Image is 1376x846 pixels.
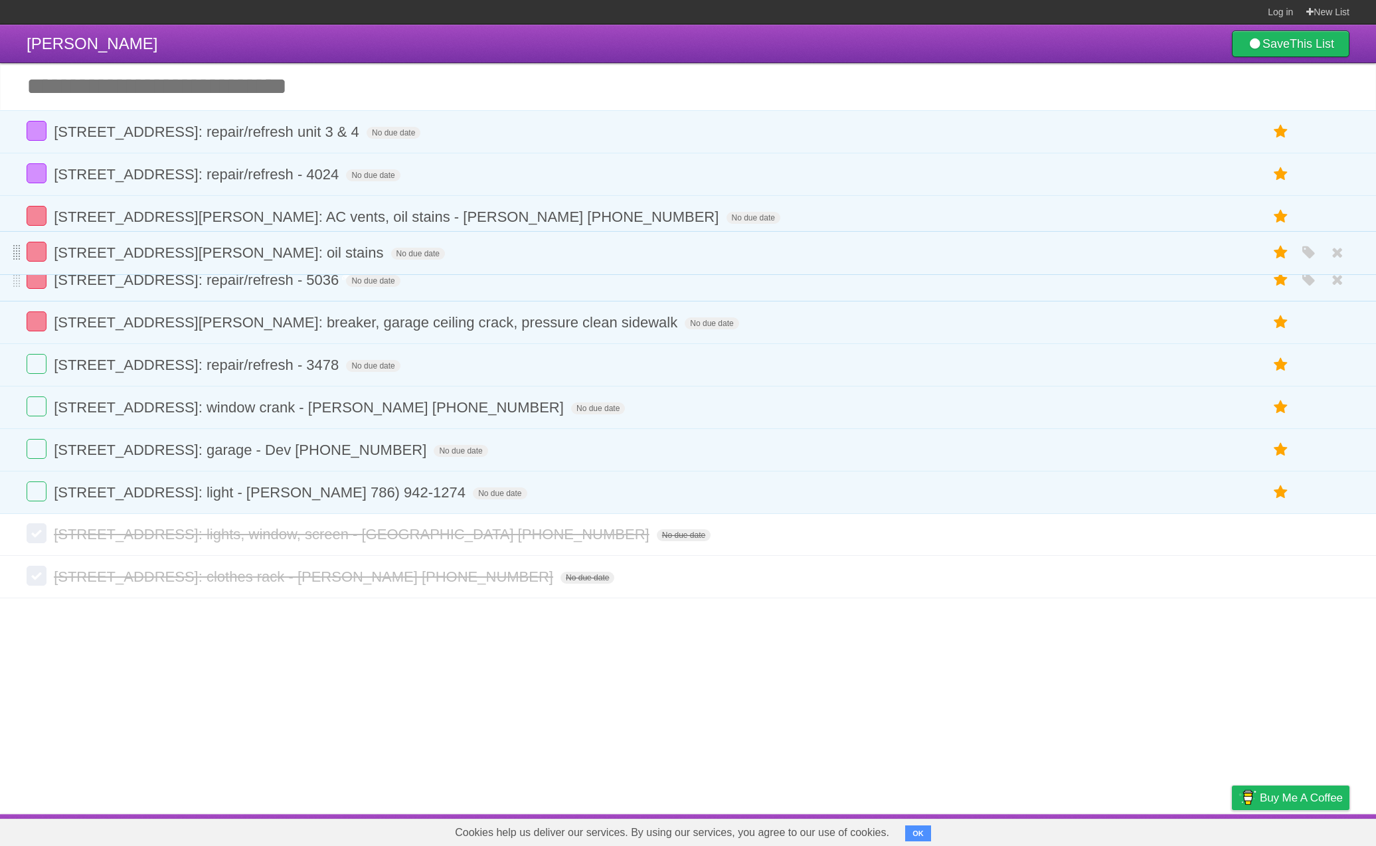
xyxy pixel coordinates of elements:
span: No due date [391,248,445,260]
img: Buy me a coffee [1239,786,1256,809]
label: Done [27,481,46,501]
label: Done [27,269,46,289]
span: [STREET_ADDRESS]: lights, window, screen - [GEOGRAPHIC_DATA] [PHONE_NUMBER] [54,526,653,543]
span: No due date [473,487,527,499]
span: [STREET_ADDRESS][PERSON_NAME]: AC vents, oil stains - [PERSON_NAME] [PHONE_NUMBER] [54,209,722,225]
label: Star task [1268,311,1294,333]
span: No due date [346,169,400,181]
span: Buy me a coffee [1260,786,1343,809]
a: Buy me a coffee [1232,786,1349,810]
label: Star task [1268,121,1294,143]
span: No due date [685,317,738,329]
label: Done [27,311,46,331]
label: Star task [1268,269,1294,291]
label: Done [27,121,46,141]
label: Done [27,206,46,226]
a: Terms [1169,817,1199,843]
label: Done [27,566,46,586]
label: Done [27,523,46,543]
span: No due date [657,529,711,541]
b: This List [1290,37,1334,50]
label: Star task [1268,242,1294,264]
a: Suggest a feature [1266,817,1349,843]
span: [STREET_ADDRESS][PERSON_NAME]: breaker, garage ceiling crack, pressure clean sidewalk [54,314,681,331]
label: Star task [1268,354,1294,376]
span: No due date [560,572,614,584]
span: Cookies help us deliver our services. By using our services, you agree to our use of cookies. [442,819,903,846]
span: No due date [367,127,420,139]
span: No due date [346,275,400,287]
span: No due date [571,402,625,414]
label: Done [27,354,46,374]
span: [STREET_ADDRESS]: repair/refresh - 4024 [54,166,342,183]
label: Star task [1268,439,1294,461]
span: No due date [346,360,400,372]
span: [STREET_ADDRESS]: light - [PERSON_NAME] 786) 942-1274 [54,484,469,501]
span: [STREET_ADDRESS]: repair/refresh unit 3 & 4 [54,124,363,140]
span: [STREET_ADDRESS]: window crank - [PERSON_NAME] [PHONE_NUMBER] [54,399,567,416]
span: [STREET_ADDRESS]: repair/refresh - 5036 [54,272,342,288]
label: Done [27,396,46,416]
a: Developers [1099,817,1153,843]
span: [STREET_ADDRESS]: repair/refresh - 3478 [54,357,342,373]
label: Done [27,163,46,183]
span: [STREET_ADDRESS]: clothes rack - [PERSON_NAME] [PHONE_NUMBER] [54,568,557,585]
label: Done [27,439,46,459]
span: No due date [727,212,780,224]
label: Done [27,242,46,262]
span: [STREET_ADDRESS]: garage - Dev [PHONE_NUMBER] [54,442,430,458]
label: Star task [1268,396,1294,418]
button: OK [905,825,931,841]
a: SaveThis List [1232,31,1349,57]
a: Privacy [1215,817,1249,843]
span: [STREET_ADDRESS][PERSON_NAME]: oil stains [54,244,387,261]
a: About [1055,817,1083,843]
span: [PERSON_NAME] [27,35,157,52]
label: Star task [1268,481,1294,503]
span: No due date [434,445,487,457]
label: Star task [1268,163,1294,185]
label: Star task [1268,206,1294,228]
